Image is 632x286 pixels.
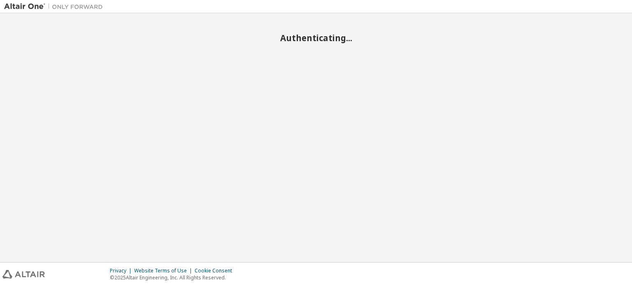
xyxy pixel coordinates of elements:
div: Cookie Consent [195,267,237,274]
img: Altair One [4,2,107,11]
h2: Authenticating... [4,33,628,43]
img: altair_logo.svg [2,270,45,279]
p: © 2025 Altair Engineering, Inc. All Rights Reserved. [110,274,237,281]
div: Website Terms of Use [134,267,195,274]
div: Privacy [110,267,134,274]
